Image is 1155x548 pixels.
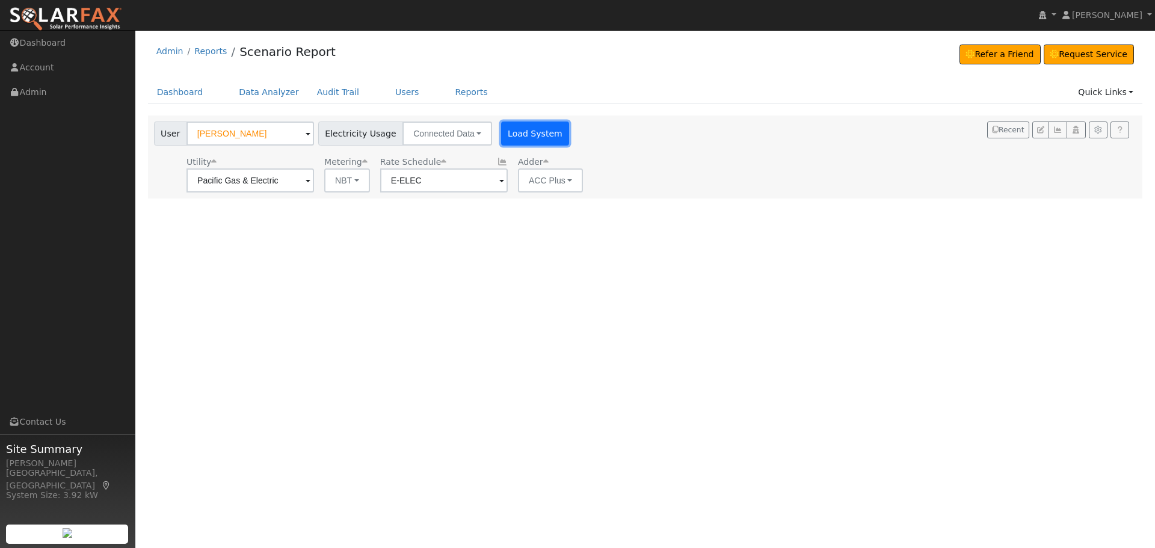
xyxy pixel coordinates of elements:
input: Select a User [186,122,314,146]
input: Select a Utility [186,168,314,192]
a: Admin [156,46,183,56]
a: Reports [446,81,497,103]
button: ACC Plus [518,168,584,192]
a: Users [386,81,428,103]
div: [PERSON_NAME] [6,457,129,470]
a: Reports [194,46,227,56]
input: Select a Rate Schedule [380,168,508,192]
span: [PERSON_NAME] [1072,10,1142,20]
a: Audit Trail [308,81,368,103]
button: Multi-Series Graph [1049,122,1067,138]
button: Settings [1089,122,1107,138]
a: Refer a Friend [959,45,1041,65]
button: Login As [1067,122,1085,138]
a: Help Link [1110,122,1129,138]
div: System Size: 3.92 kW [6,489,129,502]
button: Load System [501,122,570,146]
a: Map [101,481,112,490]
a: Quick Links [1069,81,1142,103]
a: Dashboard [148,81,212,103]
button: NBT [324,168,370,192]
div: [GEOGRAPHIC_DATA], [GEOGRAPHIC_DATA] [6,467,129,492]
span: User [154,122,187,146]
button: Edit User [1032,122,1049,138]
span: Electricity Usage [318,122,403,146]
button: Recent [987,122,1029,138]
div: Utility [186,156,314,168]
img: SolarFax [9,7,122,32]
button: Connected Data [402,122,492,146]
a: Data Analyzer [230,81,308,103]
div: Adder [518,156,584,168]
a: Scenario Report [239,45,336,59]
span: Site Summary [6,441,129,457]
div: Metering [324,156,370,168]
span: Alias: HEV2A [380,157,446,167]
a: Request Service [1044,45,1135,65]
img: retrieve [63,528,72,538]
